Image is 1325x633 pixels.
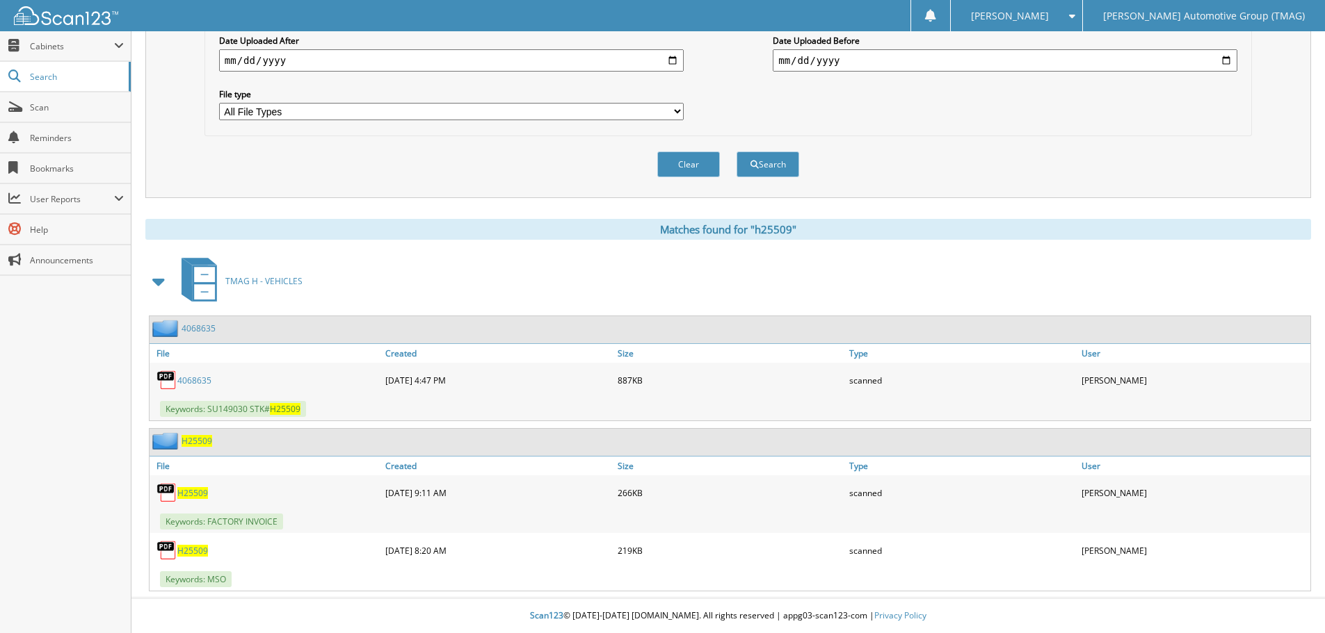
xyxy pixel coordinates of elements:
[614,479,846,507] div: 266KB
[177,487,208,499] a: H25509
[30,132,124,144] span: Reminders
[150,457,382,475] a: File
[382,536,614,564] div: [DATE] 8:20 AM
[177,375,211,386] a: 4068635
[874,609,926,621] a: Privacy Policy
[150,344,382,363] a: File
[382,457,614,475] a: Created
[1078,536,1310,564] div: [PERSON_NAME]
[1255,566,1325,633] iframe: Chat Widget
[846,536,1078,564] div: scanned
[614,457,846,475] a: Size
[1078,479,1310,507] div: [PERSON_NAME]
[156,540,177,561] img: PDF.png
[152,432,182,450] img: folder2.png
[1078,344,1310,363] a: User
[30,40,114,52] span: Cabinets
[1078,366,1310,394] div: [PERSON_NAME]
[30,193,114,205] span: User Reports
[773,35,1237,47] label: Date Uploaded Before
[182,435,212,447] a: H25509
[530,609,563,621] span: Scan123
[30,71,122,83] span: Search
[219,35,684,47] label: Date Uploaded After
[160,571,232,587] span: Keywords: MSO
[160,401,306,417] span: Keywords: SU149030 STK#
[382,344,614,363] a: Created
[773,49,1237,72] input: end
[173,254,303,309] a: TMAG H - VEHICLES
[846,457,1078,475] a: Type
[30,254,124,266] span: Announcements
[846,344,1078,363] a: Type
[177,545,208,557] a: H25509
[30,224,124,236] span: Help
[182,322,216,334] a: 4068635
[145,219,1311,240] div: Matches found for "h25509"
[156,482,177,503] img: PDF.png
[1078,457,1310,475] a: User
[225,275,303,287] span: TMAG H - VEHICLES
[152,320,182,337] img: folder2.png
[14,6,118,25] img: scan123-logo-white.svg
[131,599,1325,633] div: © [DATE]-[DATE] [DOMAIN_NAME]. All rights reserved | appg03-scan123-com |
[30,101,124,113] span: Scan
[382,366,614,394] div: [DATE] 4:47 PM
[657,151,720,177] button: Clear
[1103,12,1305,20] span: [PERSON_NAME] Automotive Group (TMAG)
[382,479,614,507] div: [DATE] 9:11 AM
[219,49,684,72] input: start
[846,479,1078,507] div: scanned
[614,344,846,363] a: Size
[270,403,300,415] span: H25509
[219,88,684,100] label: File type
[846,366,1078,394] div: scanned
[614,536,846,564] div: 219KB
[156,370,177,391] img: PDF.png
[737,151,799,177] button: Search
[160,513,283,529] span: Keywords: FACTORY INVOICE
[614,366,846,394] div: 887KB
[971,12,1049,20] span: [PERSON_NAME]
[30,163,124,174] span: Bookmarks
